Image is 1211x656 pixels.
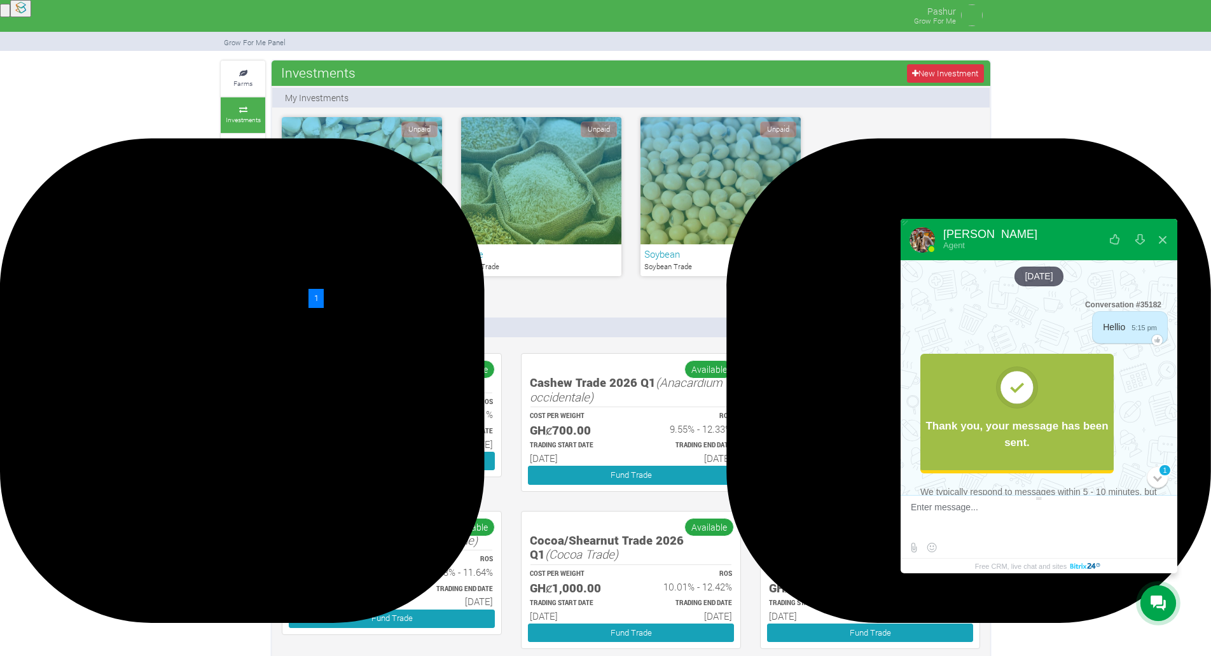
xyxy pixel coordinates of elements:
div: Conversation #35182 [901,293,1177,311]
div: [PERSON_NAME] [943,228,1037,240]
button: Rate our service [1104,225,1126,255]
span: Free CRM, live chat and sites [975,559,1067,573]
label: Send file [906,540,922,555]
button: Download conversation history [1128,225,1151,255]
div: Thank you, your message has been sent. [920,418,1114,451]
button: Select emoticon [924,540,939,555]
div: Agent [943,240,1037,251]
div: 1 [1158,464,1171,477]
a: 1 [308,289,324,307]
button: Close widget [1151,225,1174,255]
a: Free CRM, live chat and sites [975,559,1103,573]
span: 5:15 pm [1125,321,1157,333]
span: We typically respond to messages within 5 - 10 minutes, but it’s taking longer than expected and ... [920,487,1157,533]
span: Hellio [1103,322,1125,332]
nav: Page Navigation [282,289,350,307]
